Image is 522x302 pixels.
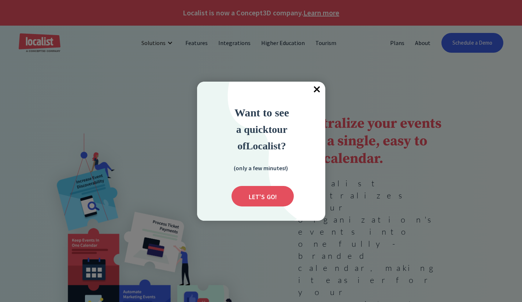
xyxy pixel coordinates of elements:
strong: Want to see [234,107,289,119]
span: a quick [236,124,269,135]
div: Want to see a quick tour of Localist? [214,104,310,154]
strong: ur of [237,124,287,152]
strong: to [269,124,277,135]
strong: Localist? [246,140,286,152]
strong: (only a few minutes!) [234,164,288,172]
div: Close popup [309,82,325,98]
div: Submit [232,186,294,206]
span: × [309,82,325,98]
div: (only a few minutes!) [224,163,297,172]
